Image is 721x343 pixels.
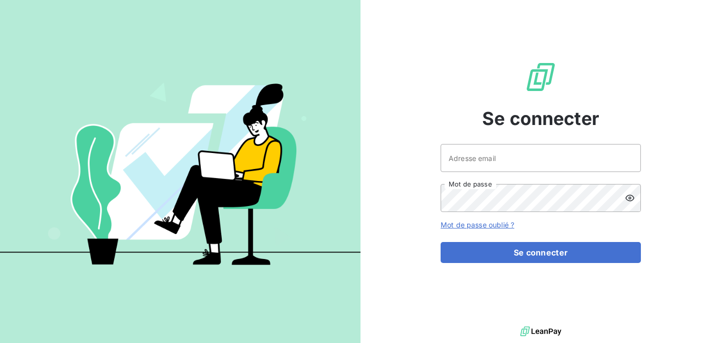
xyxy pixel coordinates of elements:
a: Mot de passe oublié ? [441,220,514,229]
input: placeholder [441,144,641,172]
img: logo [520,324,561,339]
img: Logo LeanPay [525,61,557,93]
button: Se connecter [441,242,641,263]
span: Se connecter [482,105,599,132]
